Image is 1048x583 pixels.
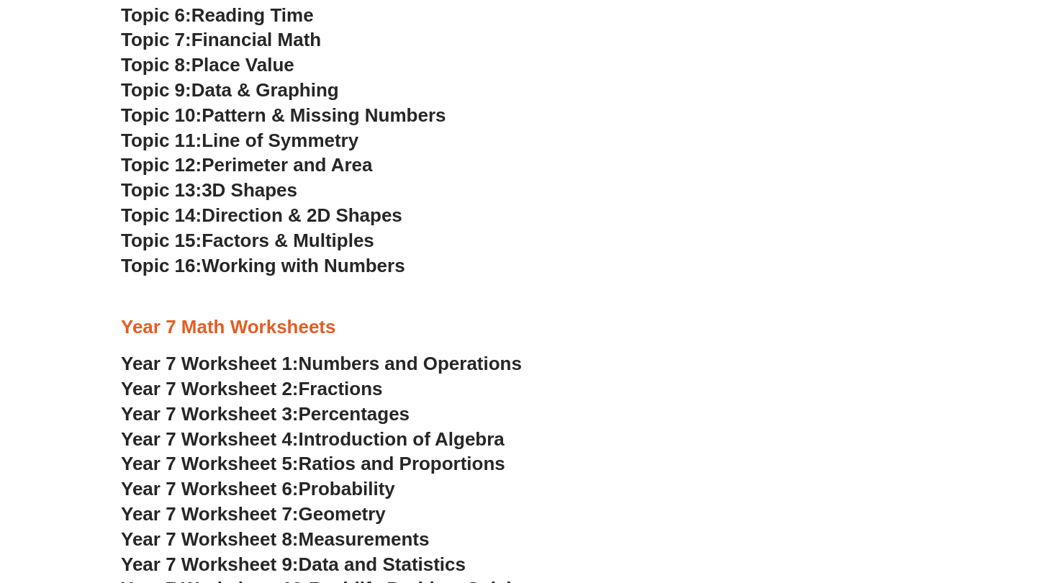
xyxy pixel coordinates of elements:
[299,553,466,575] span: Data and Statistics
[191,4,314,26] span: Reading Time
[121,54,294,76] a: Topic 8:Place Value
[121,154,202,176] span: Topic 12:
[121,230,374,251] a: Topic 15:Factors & Multiples
[121,315,927,340] h3: Year 7 Math Worksheets
[299,428,505,450] span: Introduction of Algebra
[121,79,191,101] span: Topic 9:
[121,79,339,101] a: Topic 9:Data & Graphing
[121,104,446,126] a: Topic 10:Pattern & Missing Numbers
[121,378,299,399] span: Year 7 Worksheet 2:
[121,4,191,26] span: Topic 6:
[121,255,202,276] span: Topic 16:
[121,553,299,575] span: Year 7 Worksheet 9:
[121,130,202,151] span: Topic 11:
[202,154,372,176] span: Perimeter and Area
[202,104,446,126] span: Pattern & Missing Numbers
[299,378,383,399] span: Fractions
[121,528,299,550] span: Year 7 Worksheet 8:
[299,353,522,374] span: Numbers and Operations
[299,478,395,500] span: Probability
[121,428,505,450] a: Year 7 Worksheet 4:Introduction of Algebra
[299,528,430,550] span: Measurements
[121,4,314,26] a: Topic 6:Reading Time
[191,29,321,50] span: Financial Math
[121,403,410,425] a: Year 7 Worksheet 3:Percentages
[121,553,466,575] a: Year 7 Worksheet 9:Data and Statistics
[121,154,372,176] a: Topic 12:Perimeter and Area
[191,54,294,76] span: Place Value
[121,378,382,399] a: Year 7 Worksheet 2:Fractions
[121,130,358,151] a: Topic 11:Line of Symmetry
[121,528,429,550] a: Year 7 Worksheet 8:Measurements
[121,353,522,374] a: Year 7 Worksheet 1:Numbers and Operations
[121,255,405,276] a: Topic 16:Working with Numbers
[121,428,299,450] span: Year 7 Worksheet 4:
[121,29,321,50] a: Topic 7:Financial Math
[121,179,202,201] span: Topic 13:
[121,179,297,201] a: Topic 13:3D Shapes
[121,353,299,374] span: Year 7 Worksheet 1:
[121,478,299,500] span: Year 7 Worksheet 6:
[121,230,202,251] span: Topic 15:
[121,478,395,500] a: Year 7 Worksheet 6:Probability
[299,403,410,425] span: Percentages
[121,204,202,226] span: Topic 14:
[121,453,505,474] a: Year 7 Worksheet 5:Ratios and Proportions
[121,403,299,425] span: Year 7 Worksheet 3:
[202,179,297,201] span: 3D Shapes
[976,514,1048,583] iframe: Chat Widget
[121,503,299,525] span: Year 7 Worksheet 7:
[121,204,402,226] a: Topic 14:Direction & 2D Shapes
[121,54,191,76] span: Topic 8:
[202,255,405,276] span: Working with Numbers
[121,29,191,50] span: Topic 7:
[202,230,374,251] span: Factors & Multiples
[121,453,299,474] span: Year 7 Worksheet 5:
[121,104,202,126] span: Topic 10:
[121,503,386,525] a: Year 7 Worksheet 7:Geometry
[299,453,505,474] span: Ratios and Proportions
[299,503,386,525] span: Geometry
[191,79,339,101] span: Data & Graphing
[202,204,402,226] span: Direction & 2D Shapes
[202,130,358,151] span: Line of Symmetry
